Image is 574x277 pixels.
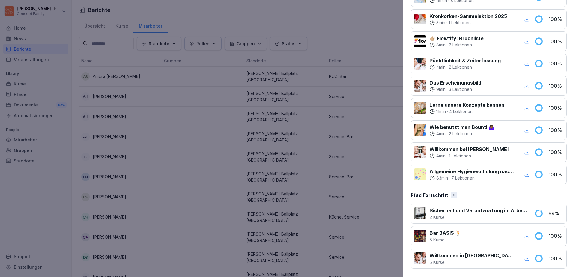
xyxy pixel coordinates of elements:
[548,82,563,89] p: 100 %
[548,255,563,262] p: 100 %
[436,153,446,159] p: 4 min
[548,16,563,23] p: 100 %
[449,64,472,70] p: 2 Lektionen
[430,207,527,214] p: Sicherheit und Verantwortung im Arbeitsalltag 🔐 BAR
[430,175,516,181] div: ·
[436,20,445,26] p: 3 min
[430,109,504,115] div: ·
[430,146,509,153] p: Willkommen bei [PERSON_NAME]
[548,149,563,156] p: 100 %
[430,101,504,109] p: Lerne unsere Konzepte kennen
[430,57,501,64] p: Pünktlichkeit & Zeiterfassung
[449,42,472,48] p: 2 Lektionen
[436,175,448,181] p: 83 min
[449,86,472,92] p: 3 Lektionen
[430,42,484,48] div: ·
[430,35,484,42] p: 👉🏼 Flowtify: Bruchliste
[449,20,471,26] p: 1 Lektionen
[430,13,507,20] p: Kronkorken-Sammelaktion 2025
[548,38,563,45] p: 100 %
[548,127,563,134] p: 100 %
[430,79,481,86] p: Das Erscheinungsbild
[449,131,472,137] p: 2 Lektionen
[436,109,446,115] p: 11 min
[548,104,563,112] p: 100 %
[548,232,563,240] p: 100 %
[430,252,516,259] p: Willkommen in [GEOGRAPHIC_DATA] Online Lernwelt 🌱🎓
[430,237,461,243] p: 5 Kurse
[430,153,509,159] div: ·
[430,259,516,265] p: 5 Kurse
[548,210,563,217] p: 89 %
[449,109,473,115] p: 4 Lektionen
[411,192,448,199] p: Pfad Fortschritt
[430,214,527,220] p: 2 Kurse
[451,192,457,198] div: 3
[430,131,494,137] div: ·
[436,131,446,137] p: 4 min
[436,42,446,48] p: 8 min
[430,124,494,131] p: Wie benutzt man Bounti 🤷🏾‍♀️
[430,64,501,70] div: ·
[548,171,563,178] p: 100 %
[430,229,461,237] p: Bar BASIS 🍹
[430,20,507,26] div: ·
[451,175,475,181] p: 7 Lektionen
[436,64,446,70] p: 4 min
[548,60,563,67] p: 100 %
[430,86,481,92] div: ·
[436,86,446,92] p: 9 min
[449,153,471,159] p: 1 Lektionen
[430,168,516,175] p: Allgemeine Hygieneschulung nach LMHV §4 & gemäß §43 IFSG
